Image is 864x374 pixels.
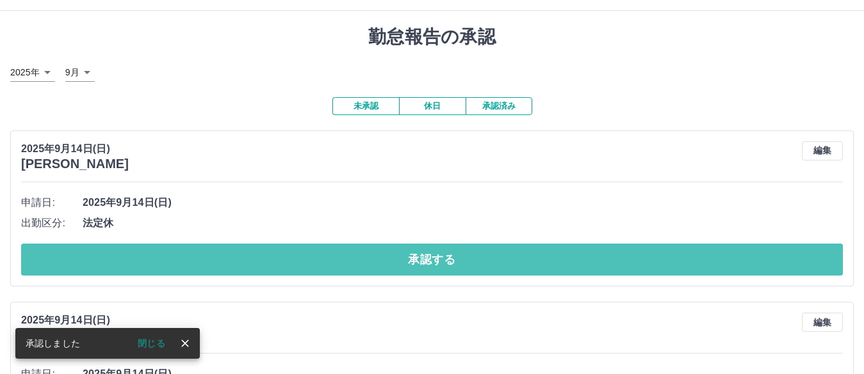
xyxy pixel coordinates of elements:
button: 承認する [21,244,843,276]
button: 編集 [802,313,843,332]
p: 2025年9月14日(日) [21,141,129,157]
button: close [175,334,195,353]
h3: [PERSON_NAME] [21,157,129,171]
div: 承認しました [26,332,80,355]
span: 2025年9月14日(日) [83,195,843,210]
p: 2025年9月14日(日) [21,313,129,328]
div: 2025年 [10,63,55,82]
span: 法定休 [83,215,843,231]
span: 申請日: [21,195,83,210]
button: 未承認 [332,97,399,115]
h1: 勤怠報告の承認 [10,26,854,48]
span: 出勤区分: [21,215,83,231]
button: 承認済み [466,97,532,115]
button: 閉じる [127,334,175,353]
button: 編集 [802,141,843,160]
div: 9月 [65,63,95,82]
button: 休日 [399,97,466,115]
